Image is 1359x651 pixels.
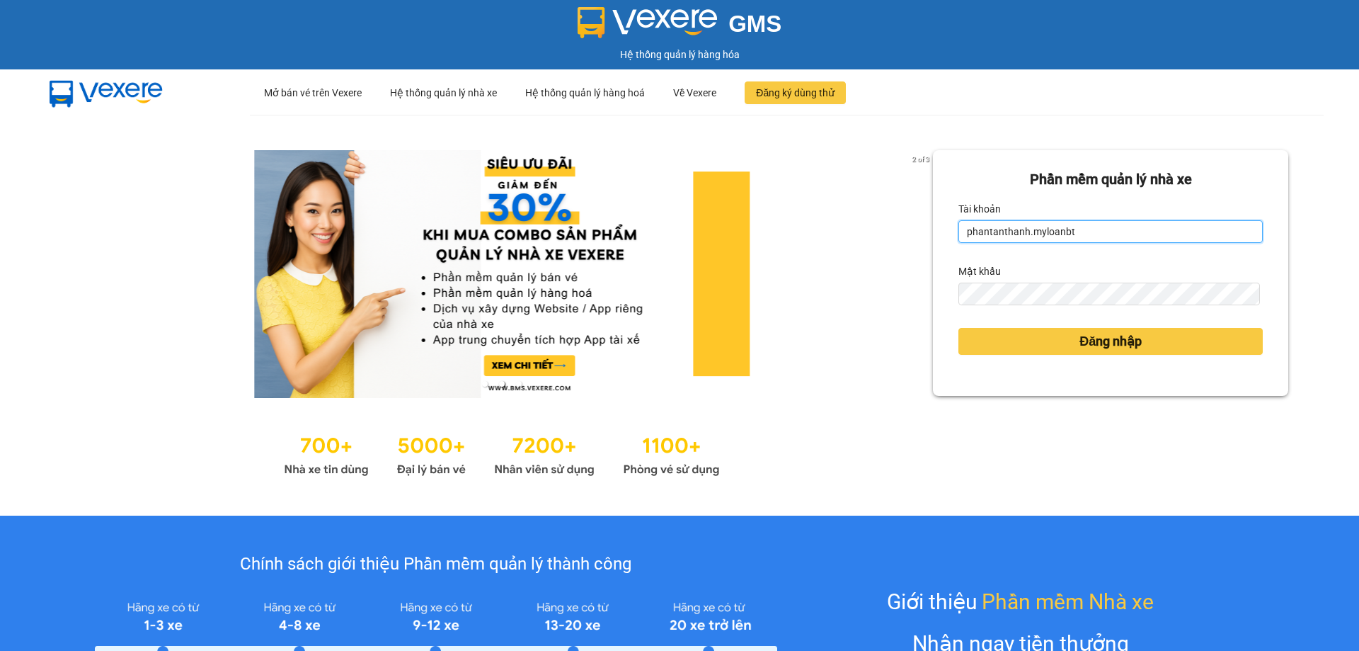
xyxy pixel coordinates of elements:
[913,150,933,398] button: next slide / item
[908,150,933,169] p: 2 of 3
[35,69,177,116] img: mbUUG5Q.png
[728,11,781,37] span: GMS
[578,7,718,38] img: logo 2
[525,70,645,115] div: Hệ thống quản lý hàng hoá
[958,283,1259,305] input: Mật khẩu
[982,585,1154,618] span: Phần mềm Nhà xe
[499,381,505,387] li: slide item 2
[578,21,782,33] a: GMS
[887,585,1154,618] div: Giới thiệu
[958,328,1263,355] button: Đăng nhập
[756,85,835,101] span: Đăng ký dùng thử
[4,47,1355,62] div: Hệ thống quản lý hàng hóa
[390,70,497,115] div: Hệ thống quản lý nhà xe
[516,381,522,387] li: slide item 3
[95,551,776,578] div: Chính sách giới thiệu Phần mềm quản lý thành công
[958,260,1001,283] label: Mật khẩu
[673,70,716,115] div: Về Vexere
[745,81,846,104] button: Đăng ký dùng thử
[482,381,488,387] li: slide item 1
[958,169,1263,191] div: Phần mềm quản lý nhà xe
[1079,332,1142,351] span: Đăng nhập
[284,426,720,480] img: Statistics.png
[71,150,91,398] button: previous slide / item
[958,198,1001,220] label: Tài khoản
[958,220,1263,243] input: Tài khoản
[264,70,362,115] div: Mở bán vé trên Vexere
